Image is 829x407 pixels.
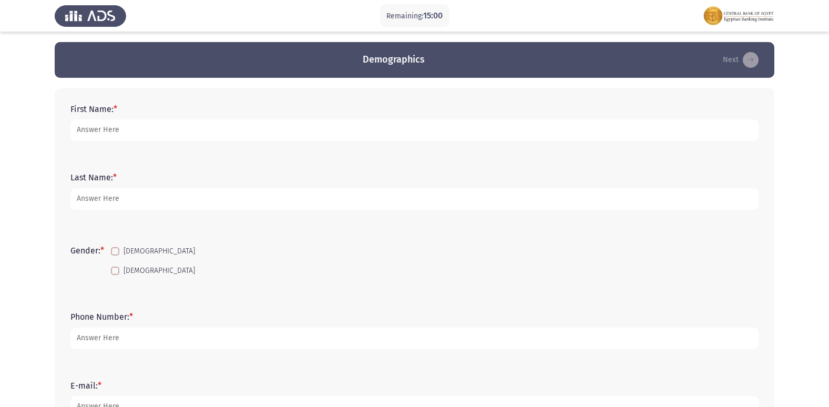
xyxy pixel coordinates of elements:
[70,312,133,322] label: Phone Number:
[124,245,195,258] span: [DEMOGRAPHIC_DATA]
[55,1,126,30] img: Assess Talent Management logo
[70,246,104,256] label: Gender:
[70,381,101,391] label: E-mail:
[70,328,759,349] input: add answer text
[70,104,117,114] label: First Name:
[386,9,443,23] p: Remaining:
[720,52,762,68] button: load next page
[124,264,195,277] span: [DEMOGRAPHIC_DATA]
[70,188,759,210] input: add answer text
[70,119,759,141] input: add answer text
[363,53,425,66] h3: Demographics
[423,11,443,21] span: 15:00
[703,1,774,30] img: Assessment logo of EBI Analytical Thinking FOCUS Assessment EN
[70,172,117,182] label: Last Name:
